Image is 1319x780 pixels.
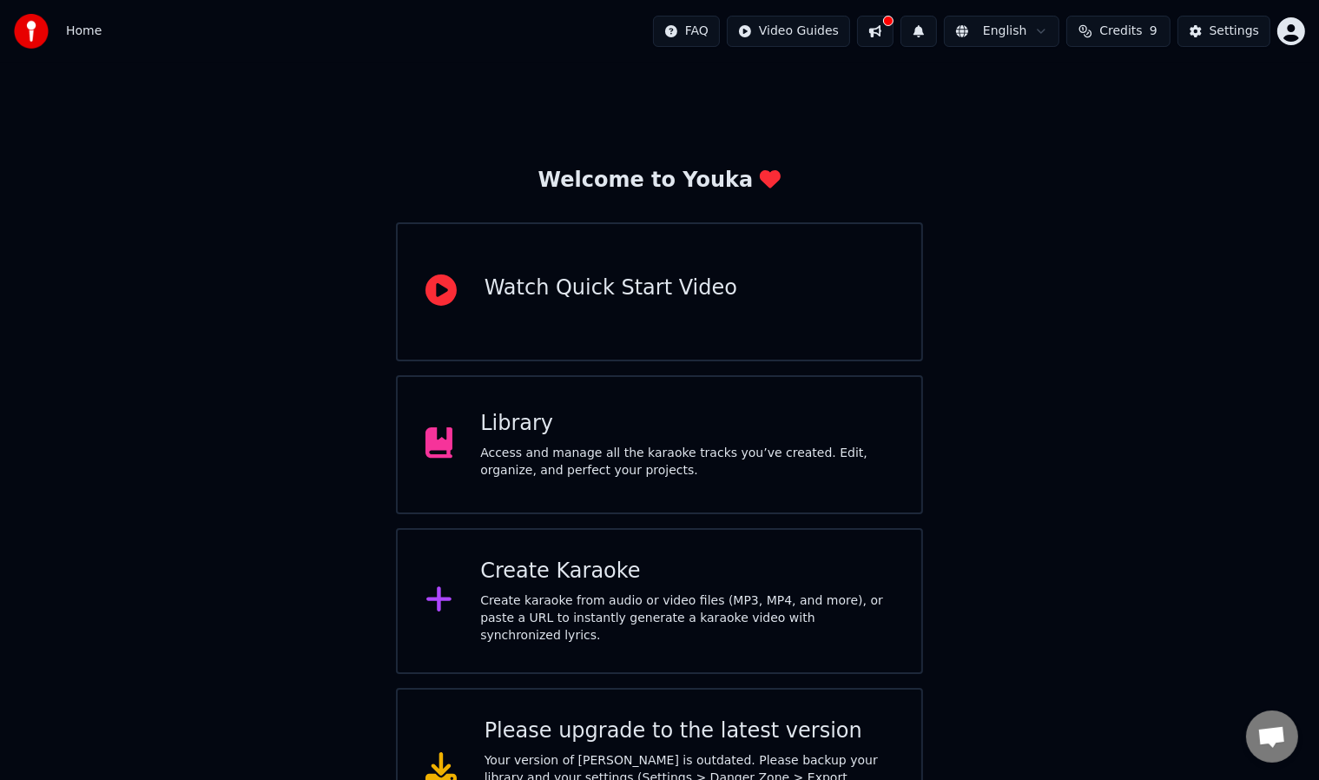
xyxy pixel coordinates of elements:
[480,445,894,479] div: Access and manage all the karaoke tracks you’ve created. Edit, organize, and perfect your projects.
[1210,23,1259,40] div: Settings
[1246,711,1298,763] div: Open chat
[727,16,850,47] button: Video Guides
[66,23,102,40] span: Home
[480,558,894,585] div: Create Karaoke
[1099,23,1142,40] span: Credits
[1066,16,1171,47] button: Credits9
[66,23,102,40] nav: breadcrumb
[1177,16,1270,47] button: Settings
[485,274,737,302] div: Watch Quick Start Video
[480,410,894,438] div: Library
[480,592,894,644] div: Create karaoke from audio or video files (MP3, MP4, and more), or paste a URL to instantly genera...
[485,717,894,745] div: Please upgrade to the latest version
[14,14,49,49] img: youka
[538,167,782,195] div: Welcome to Youka
[1150,23,1157,40] span: 9
[653,16,720,47] button: FAQ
